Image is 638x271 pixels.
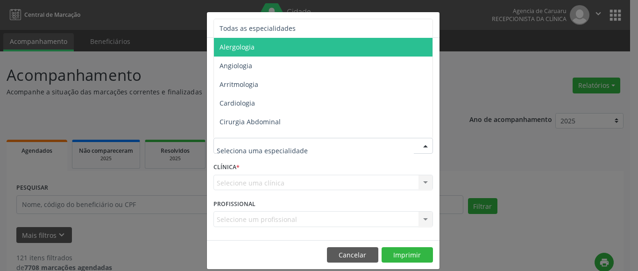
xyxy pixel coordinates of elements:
[220,99,255,107] span: Cardiologia
[220,117,281,126] span: Cirurgia Abdominal
[220,61,252,70] span: Angiologia
[220,24,296,33] span: Todas as especialidades
[382,247,433,263] button: Imprimir
[220,136,277,145] span: Cirurgia Bariatrica
[213,197,255,211] label: PROFISSIONAL
[213,160,240,175] label: CLÍNICA
[421,12,440,35] button: Close
[213,19,320,31] h5: Relatório de agendamentos
[220,80,258,89] span: Arritmologia
[220,43,255,51] span: Alergologia
[327,247,378,263] button: Cancelar
[217,141,414,160] input: Seleciona uma especialidade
